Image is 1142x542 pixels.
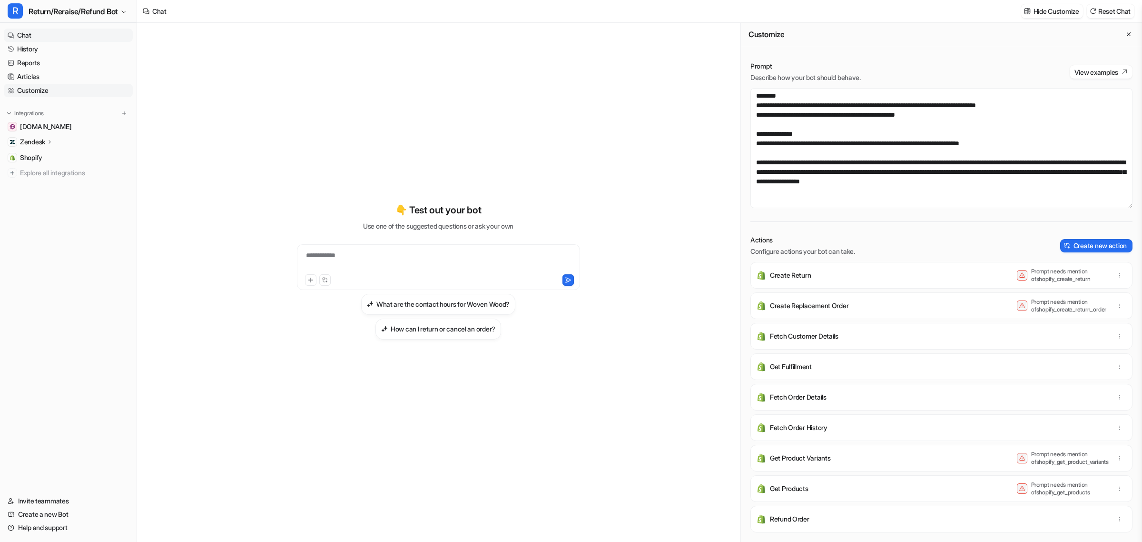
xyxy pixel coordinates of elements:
[770,362,812,371] p: Get Fulfillment
[770,271,811,280] p: Create Return
[1031,451,1107,466] p: Prompt needs mention of shopify_get_product_variants
[770,392,827,402] p: Fetch Order Details
[770,301,848,311] p: Create Replacement Order
[1087,4,1134,18] button: Reset Chat
[757,301,766,311] img: Create Replacement Order icon
[4,109,47,118] button: Integrations
[391,324,495,334] h3: How can I return or cancel an order?
[770,423,827,432] p: Fetch Order History
[10,139,15,145] img: Zendesk
[20,165,129,181] span: Explore all integrations
[757,331,766,341] img: Fetch Customer Details icon
[750,247,855,256] p: Configure actions your bot can take.
[14,110,44,117] p: Integrations
[1031,481,1107,496] p: Prompt needs mention of shopify_get_products
[10,124,15,130] img: wovenwood.co.uk
[757,453,766,463] img: Get Product Variants icon
[757,392,766,402] img: Fetch Order Details icon
[4,508,133,521] a: Create a new Bot
[770,484,808,493] p: Get Products
[4,120,133,133] a: wovenwood.co.uk[DOMAIN_NAME]
[757,423,766,432] img: Fetch Order History icon
[8,3,23,19] span: R
[4,166,133,180] a: Explore all integrations
[1064,242,1071,249] img: create-action-icon.svg
[770,453,830,463] p: Get Product Variants
[4,42,133,56] a: History
[367,301,374,308] img: What are the contact hours for Woven Wood?
[363,221,513,231] p: Use one of the suggested questions or ask your own
[152,6,167,16] div: Chat
[4,84,133,97] a: Customize
[375,319,501,340] button: How can I return or cancel an order?How can I return or cancel an order?
[20,153,42,162] span: Shopify
[361,294,515,315] button: What are the contact hours for Woven Wood?What are the contact hours for Woven Wood?
[6,110,12,117] img: expand menu
[1034,6,1079,16] p: Hide Customize
[29,5,118,18] span: Return/Reraise/Refund Bot
[4,56,133,70] a: Reports
[750,73,861,82] p: Describe how your bot should behave.
[4,521,133,534] a: Help and support
[4,494,133,508] a: Invite teammates
[20,137,45,147] p: Zendesk
[4,151,133,164] a: ShopifyShopify
[20,122,71,131] span: [DOMAIN_NAME]
[1070,65,1132,79] button: View examples
[395,203,481,217] p: 👇 Test out your bot
[1021,4,1083,18] button: Hide Customize
[757,484,766,493] img: Get Products icon
[1031,298,1107,313] p: Prompt needs mention of shopify_create_return_order
[757,514,766,524] img: Refund Order icon
[376,299,510,309] h3: What are the contact hours for Woven Wood?
[757,271,766,280] img: Create Return icon
[4,29,133,42] a: Chat
[770,331,838,341] p: Fetch Customer Details
[1060,239,1132,252] button: Create new action
[8,168,17,178] img: explore all integrations
[770,514,809,524] p: Refund Order
[1090,8,1096,15] img: reset
[750,235,855,245] p: Actions
[10,155,15,161] img: Shopify
[381,325,388,332] img: How can I return or cancel an order?
[1024,8,1031,15] img: customize
[750,61,861,71] p: Prompt
[748,30,784,39] h2: Customize
[121,110,128,117] img: menu_add.svg
[1123,29,1134,40] button: Close flyout
[4,70,133,83] a: Articles
[1031,268,1107,283] p: Prompt needs mention of shopify_create_return
[757,362,766,371] img: Get Fulfillment icon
